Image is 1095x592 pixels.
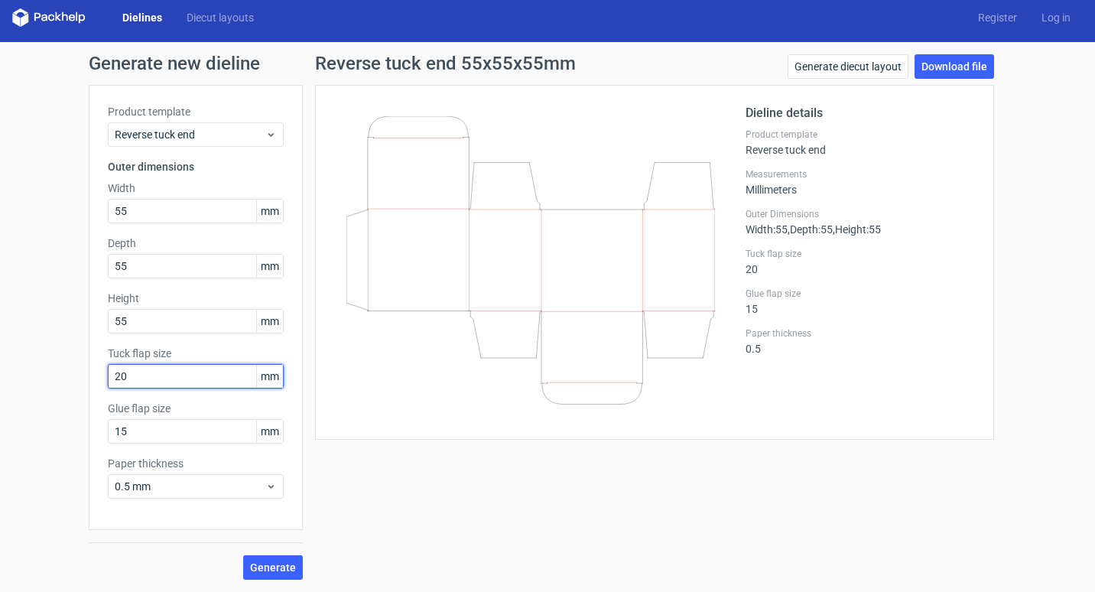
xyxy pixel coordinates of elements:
[256,365,283,388] span: mm
[256,255,283,278] span: mm
[108,456,284,471] label: Paper thickness
[108,236,284,251] label: Depth
[256,310,283,333] span: mm
[746,168,975,196] div: Millimeters
[315,54,576,73] h1: Reverse tuck end 55x55x55mm
[746,168,975,181] label: Measurements
[108,104,284,119] label: Product template
[746,248,975,275] div: 20
[746,288,975,315] div: 15
[746,327,975,355] div: 0.5
[788,54,908,79] a: Generate diecut layout
[746,128,975,141] label: Product template
[110,10,174,25] a: Dielines
[746,104,975,122] h2: Dieline details
[243,555,303,580] button: Generate
[89,54,1006,73] h1: Generate new dieline
[108,181,284,196] label: Width
[746,248,975,260] label: Tuck flap size
[256,200,283,223] span: mm
[108,401,284,416] label: Glue flap size
[115,127,265,142] span: Reverse tuck end
[833,223,881,236] span: , Height : 55
[115,479,265,494] span: 0.5 mm
[1029,10,1083,25] a: Log in
[915,54,994,79] a: Download file
[174,10,266,25] a: Diecut layouts
[746,208,975,220] label: Outer Dimensions
[256,420,283,443] span: mm
[746,327,975,340] label: Paper thickness
[108,159,284,174] h3: Outer dimensions
[746,223,788,236] span: Width : 55
[250,562,296,573] span: Generate
[746,128,975,156] div: Reverse tuck end
[788,223,833,236] span: , Depth : 55
[966,10,1029,25] a: Register
[108,291,284,306] label: Height
[108,346,284,361] label: Tuck flap size
[746,288,975,300] label: Glue flap size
